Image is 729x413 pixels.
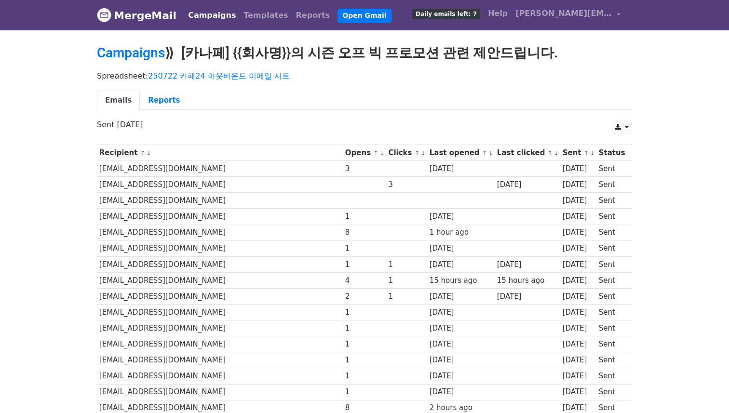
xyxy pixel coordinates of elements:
div: [DATE] [430,291,492,302]
td: Sent [596,368,627,384]
td: Sent [596,256,627,272]
td: Sent [596,225,627,240]
th: Last clicked [495,145,560,161]
a: ↓ [488,149,494,157]
a: ↑ [140,149,146,157]
td: Sent [596,288,627,304]
div: [DATE] [497,291,558,302]
div: [DATE] [563,291,594,302]
div: 3 [388,179,425,190]
div: 1 [388,291,425,302]
td: Sent [596,193,627,209]
a: Campaigns [184,6,240,25]
div: [DATE] [497,179,558,190]
a: ↓ [590,149,595,157]
a: ↓ [420,149,426,157]
div: [DATE] [563,195,594,206]
td: [EMAIL_ADDRESS][DOMAIN_NAME] [97,352,343,368]
td: Sent [596,384,627,400]
a: ↑ [482,149,487,157]
a: ↓ [379,149,385,157]
a: ↓ [553,149,559,157]
td: [EMAIL_ADDRESS][DOMAIN_NAME] [97,256,343,272]
td: Sent [596,240,627,256]
div: 1 [345,371,384,382]
h2: ⟫ [카나페] {{회사명}}의 시즌 오프 빅 프로모션 관련 제안드립니다. [97,45,632,61]
div: [DATE] [563,179,594,190]
div: [DATE] [430,339,492,350]
div: [DATE] [430,211,492,222]
td: Sent [596,177,627,193]
div: [DATE] [430,355,492,366]
a: [PERSON_NAME][EMAIL_ADDRESS][DOMAIN_NAME] [512,4,624,27]
div: [DATE] [563,227,594,238]
td: [EMAIL_ADDRESS][DOMAIN_NAME] [97,305,343,320]
a: Reports [292,6,334,25]
div: [DATE] [430,386,492,398]
div: 1 [345,323,384,334]
img: MergeMail logo [97,8,111,22]
div: 1 hour ago [430,227,492,238]
a: Help [484,4,512,23]
td: Sent [596,352,627,368]
div: 4 [345,275,384,286]
div: 1 [345,243,384,254]
div: 1 [388,259,425,270]
a: ↓ [146,149,151,157]
div: [DATE] [563,275,594,286]
div: 1 [345,307,384,318]
div: [DATE] [563,339,594,350]
a: ↑ [415,149,420,157]
th: Sent [560,145,596,161]
div: 2 [345,291,384,302]
div: [DATE] [430,307,492,318]
td: [EMAIL_ADDRESS][DOMAIN_NAME] [97,209,343,225]
td: [EMAIL_ADDRESS][DOMAIN_NAME] [97,384,343,400]
div: [DATE] [563,163,594,174]
a: Open Gmail [337,9,391,23]
td: Sent [596,320,627,336]
td: Sent [596,305,627,320]
div: [DATE] [563,259,594,270]
th: Last opened [427,145,495,161]
div: 15 hours ago [430,275,492,286]
div: [DATE] [430,323,492,334]
td: [EMAIL_ADDRESS][DOMAIN_NAME] [97,240,343,256]
div: 1 [388,275,425,286]
td: [EMAIL_ADDRESS][DOMAIN_NAME] [97,225,343,240]
div: [DATE] [563,323,594,334]
div: [DATE] [563,355,594,366]
td: [EMAIL_ADDRESS][DOMAIN_NAME] [97,288,343,304]
p: Sent [DATE] [97,120,632,130]
td: [EMAIL_ADDRESS][DOMAIN_NAME] [97,272,343,288]
div: [DATE] [430,163,492,174]
div: 1 [345,339,384,350]
div: 3 [345,163,384,174]
td: [EMAIL_ADDRESS][DOMAIN_NAME] [97,336,343,352]
th: Status [596,145,627,161]
div: 8 [345,227,384,238]
div: 1 [345,355,384,366]
a: Campaigns [97,45,165,61]
td: Sent [596,272,627,288]
span: Daily emails left: 7 [412,9,480,19]
td: Sent [596,209,627,225]
div: [DATE] [430,243,492,254]
th: Recipient [97,145,343,161]
div: 1 [345,386,384,398]
div: [DATE] [563,371,594,382]
a: ↑ [373,149,378,157]
div: [DATE] [430,371,492,382]
a: ↑ [584,149,589,157]
div: [DATE] [563,243,594,254]
th: Opens [343,145,386,161]
div: 15 hours ago [497,275,558,286]
div: [DATE] [430,259,492,270]
a: Reports [140,91,188,110]
div: [DATE] [563,211,594,222]
p: Spreadsheet: [97,71,632,81]
a: Templates [240,6,292,25]
a: 250722 카페24 아웃바운드 이메일 시트 [148,71,290,80]
td: [EMAIL_ADDRESS][DOMAIN_NAME] [97,320,343,336]
a: MergeMail [97,5,176,26]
